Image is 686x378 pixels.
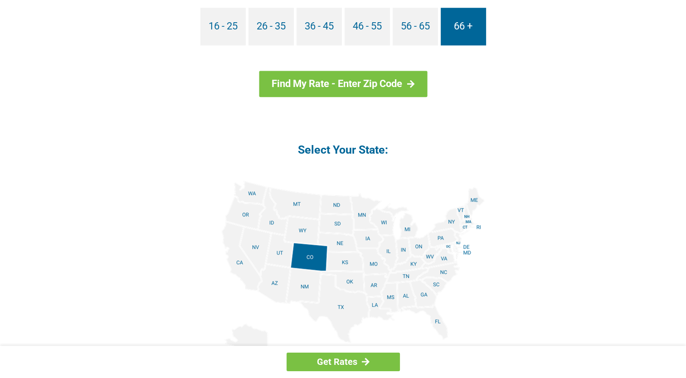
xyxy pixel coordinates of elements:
a: 56 - 65 [393,8,438,45]
a: Get Rates [287,353,400,371]
a: 16 - 25 [200,8,246,45]
a: 66 + [441,8,486,45]
a: 26 - 35 [248,8,294,45]
a: 36 - 45 [297,8,342,45]
h4: Select Your State: [126,142,561,157]
a: 46 - 55 [345,8,390,45]
a: Find My Rate - Enter Zip Code [259,71,427,97]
